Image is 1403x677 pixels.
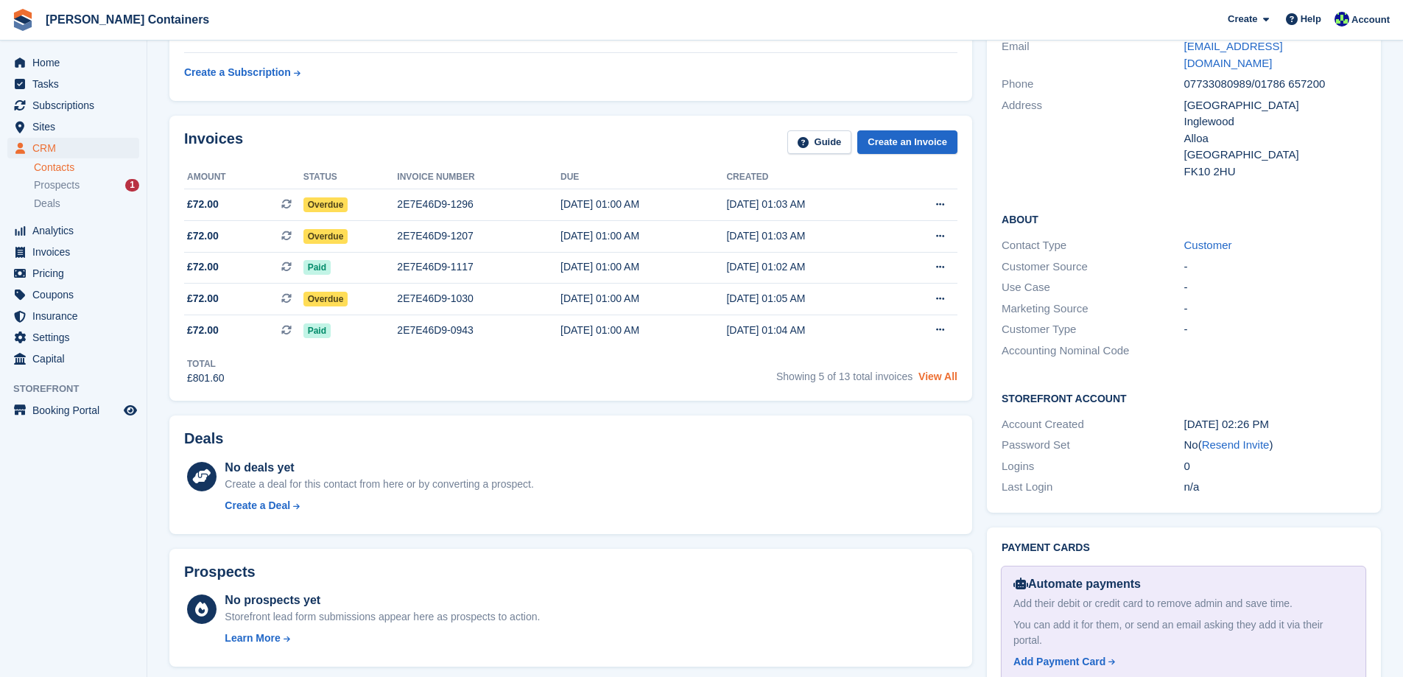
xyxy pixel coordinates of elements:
div: No deals yet [225,459,533,477]
span: Storefront [13,382,147,396]
span: Home [32,52,121,73]
span: Overdue [303,292,348,306]
div: £801.60 [187,371,225,386]
span: £72.00 [187,323,219,338]
a: menu [7,242,139,262]
span: Paid [303,260,331,275]
h2: Storefront Account [1002,390,1366,405]
span: Deals [34,197,60,211]
a: [PERSON_NAME] Containers [40,7,215,32]
span: £72.00 [187,291,219,306]
h2: Prospects [184,564,256,580]
span: Help [1301,12,1321,27]
span: Subscriptions [32,95,121,116]
div: [DATE] 01:03 AM [726,228,892,244]
div: Total [187,357,225,371]
span: Overdue [303,229,348,244]
div: No prospects yet [225,592,540,609]
div: Add their debit or credit card to remove admin and save time. [1013,596,1354,611]
th: Amount [184,166,303,189]
div: Marketing Source [1002,301,1184,318]
a: Prospects 1 [34,178,139,193]
a: Customer [1184,239,1232,251]
div: Create a deal for this contact from here or by converting a prospect. [225,477,533,492]
th: Due [560,166,726,189]
div: Learn More [225,631,280,646]
div: You can add it for them, or send an email asking they add it via their portal. [1013,617,1354,648]
a: Create an Invoice [857,130,957,155]
a: Preview store [122,401,139,419]
a: Contacts [34,161,139,175]
a: Deals [34,196,139,211]
a: Create a Subscription [184,59,300,86]
div: [DATE] 01:00 AM [560,228,726,244]
span: Booking Portal [32,400,121,421]
div: Use Case [1002,279,1184,296]
a: Learn More [225,631,540,646]
h2: About [1002,211,1366,226]
div: - [1184,279,1366,296]
div: [DATE] 01:02 AM [726,259,892,275]
div: 2E7E46D9-1117 [397,259,560,275]
span: Tasks [32,74,121,94]
div: [DATE] 01:00 AM [560,259,726,275]
div: FK10 2HU [1184,164,1366,180]
div: Last Login [1002,479,1184,496]
div: Create a Subscription [184,65,291,80]
span: £72.00 [187,197,219,212]
a: [EMAIL_ADDRESS][DOMAIN_NAME] [1184,40,1283,69]
span: Overdue [303,197,348,212]
span: £72.00 [187,228,219,244]
img: stora-icon-8386f47178a22dfd0bd8f6a31ec36ba5ce8667c1dd55bd0f319d3a0aa187defe.svg [12,9,34,31]
div: - [1184,321,1366,338]
span: Sites [32,116,121,137]
span: Paid [303,323,331,338]
div: No [1184,437,1366,454]
div: 2E7E46D9-1296 [397,197,560,212]
div: Address [1002,97,1184,180]
span: Create [1228,12,1257,27]
a: menu [7,348,139,369]
span: Account [1351,13,1390,27]
h2: Payment cards [1002,542,1366,554]
div: 2E7E46D9-0943 [397,323,560,338]
div: [DATE] 01:04 AM [726,323,892,338]
span: Settings [32,327,121,348]
div: Email [1002,38,1184,71]
div: 1 [125,179,139,192]
div: Customer Type [1002,321,1184,338]
a: menu [7,116,139,137]
div: Automate payments [1013,575,1354,593]
span: Showing 5 of 13 total invoices [776,371,913,382]
a: menu [7,284,139,305]
th: Created [726,166,892,189]
span: Insurance [32,306,121,326]
span: CRM [32,138,121,158]
div: 2E7E46D9-1030 [397,291,560,306]
span: Prospects [34,178,80,192]
th: Invoice number [397,166,560,189]
span: Invoices [32,242,121,262]
a: menu [7,95,139,116]
a: Add Payment Card [1013,654,1348,670]
div: Alloa [1184,130,1366,147]
a: View All [918,371,957,382]
img: Audra Whitelaw [1335,12,1349,27]
span: £72.00 [187,259,219,275]
div: [DATE] 02:26 PM [1184,416,1366,433]
span: ( ) [1198,438,1273,451]
a: menu [7,263,139,284]
div: n/a [1184,479,1366,496]
div: Create a Deal [225,498,290,513]
a: menu [7,306,139,326]
div: [GEOGRAPHIC_DATA] [1184,97,1366,114]
div: [DATE] 01:00 AM [560,323,726,338]
a: menu [7,138,139,158]
div: Phone [1002,76,1184,93]
span: Analytics [32,220,121,241]
div: [DATE] 01:05 AM [726,291,892,306]
th: Status [303,166,398,189]
a: menu [7,400,139,421]
a: Resend Invite [1202,438,1270,451]
div: Accounting Nominal Code [1002,343,1184,359]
